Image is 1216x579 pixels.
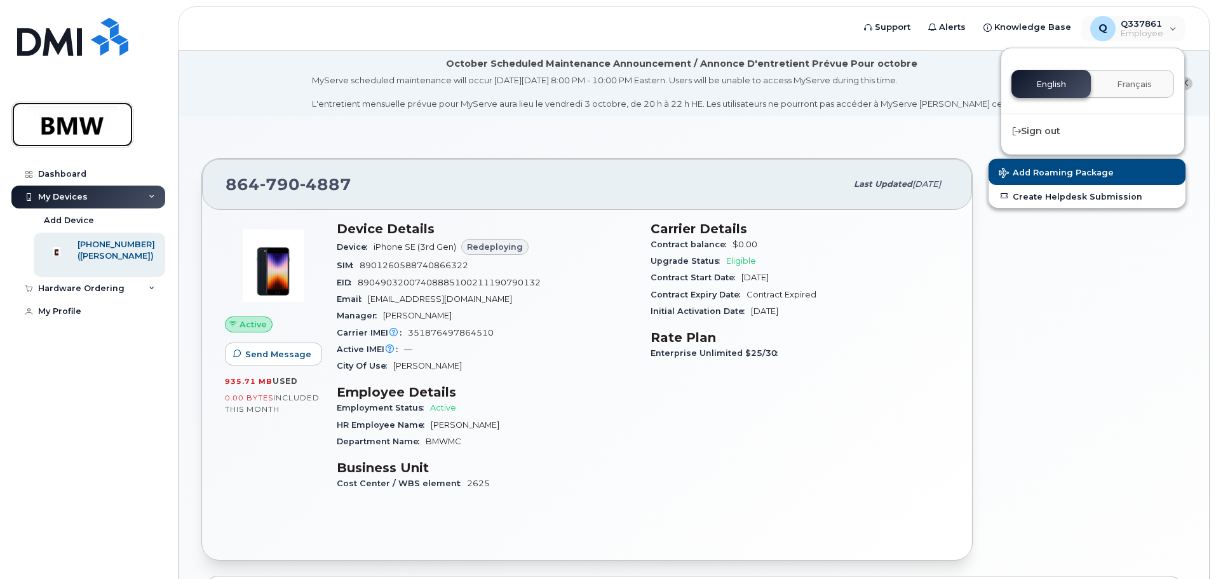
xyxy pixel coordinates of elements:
[240,318,267,330] span: Active
[337,403,430,412] span: Employment Status
[651,273,741,282] span: Contract Start Date
[651,290,746,299] span: Contract Expiry Date
[467,241,523,253] span: Redeploying
[651,348,784,358] span: Enterprise Unlimited $25/30
[337,261,360,270] span: SIM
[393,361,462,371] span: [PERSON_NAME]
[337,221,635,236] h3: Device Details
[651,306,751,316] span: Initial Activation Date
[260,175,300,194] span: 790
[312,74,1052,110] div: MyServe scheduled maintenance will occur [DATE][DATE] 8:00 PM - 10:00 PM Eastern. Users will be u...
[337,479,467,488] span: Cost Center / WBS element
[467,479,490,488] span: 2625
[245,348,311,360] span: Send Message
[404,344,412,354] span: —
[408,328,494,337] span: 351876497864510
[337,437,426,446] span: Department Name
[651,240,733,249] span: Contract balance
[226,175,351,194] span: 864
[337,420,431,430] span: HR Employee Name
[1001,119,1184,143] div: Sign out
[337,328,408,337] span: Carrier IMEI
[746,290,816,299] span: Contract Expired
[358,278,541,287] span: 89049032007408885100211190790132
[337,311,383,320] span: Manager
[337,278,358,287] span: EID
[374,242,456,252] span: iPhone SE (3rd Gen)
[300,175,351,194] span: 4887
[337,361,393,371] span: City Of Use
[360,261,468,270] span: 8901260588740866322
[431,420,499,430] span: [PERSON_NAME]
[651,221,949,236] h3: Carrier Details
[225,393,273,402] span: 0.00 Bytes
[726,256,756,266] span: Eligible
[430,403,456,412] span: Active
[989,185,1186,208] a: Create Helpdesk Submission
[337,460,635,475] h3: Business Unit
[1117,79,1152,90] span: Français
[751,306,778,316] span: [DATE]
[225,343,322,365] button: Send Message
[426,437,461,446] span: BMWMC
[1161,524,1206,569] iframe: Messenger Launcher
[733,240,757,249] span: $0.00
[446,57,917,71] div: October Scheduled Maintenance Announcement / Annonce D'entretient Prévue Pour octobre
[337,294,368,304] span: Email
[235,228,311,304] img: image20231002-3703462-1angbar.jpeg
[989,159,1186,185] button: Add Roaming Package
[337,242,374,252] span: Device
[999,168,1114,180] span: Add Roaming Package
[337,385,635,400] h3: Employee Details
[368,294,512,304] span: [EMAIL_ADDRESS][DOMAIN_NAME]
[651,256,726,266] span: Upgrade Status
[741,273,769,282] span: [DATE]
[383,311,452,320] span: [PERSON_NAME]
[273,376,298,386] span: used
[225,393,320,414] span: included this month
[912,179,941,189] span: [DATE]
[854,179,912,189] span: Last updated
[337,344,404,354] span: Active IMEI
[225,377,273,386] span: 935.71 MB
[651,330,949,345] h3: Rate Plan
